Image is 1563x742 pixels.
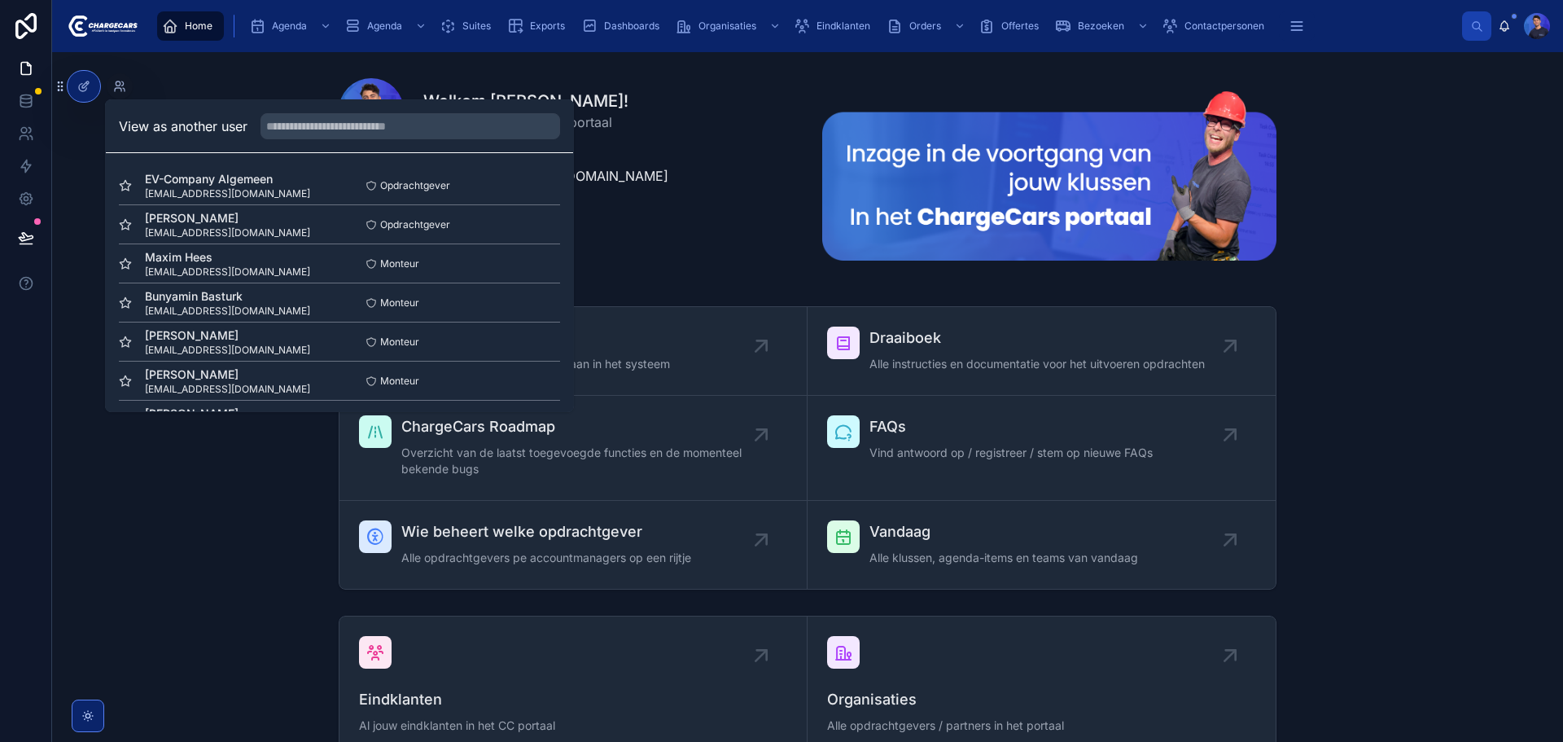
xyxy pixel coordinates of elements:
span: Organisaties [698,20,756,33]
a: Wie beheert welke opdrachtgeverAlle opdrachtgevers pe accountmanagers op een rijtje [339,501,808,589]
span: [EMAIL_ADDRESS][DOMAIN_NAME] [145,266,310,279]
span: Monteur [380,336,419,349]
span: Vind antwoord op / registreer / stem op nieuwe FAQs [869,445,1153,461]
span: [PERSON_NAME] [145,406,310,422]
span: Alle opdrachtgevers pe accountmanagers op een rijtje [401,550,691,566]
span: [EMAIL_ADDRESS][DOMAIN_NAME] [145,305,310,318]
span: [EMAIL_ADDRESS][DOMAIN_NAME] [145,226,310,239]
span: [EMAIL_ADDRESS][DOMAIN_NAME] [145,383,310,396]
a: Agenda [244,11,339,41]
h1: Welkom [PERSON_NAME]! [423,90,628,112]
img: App logo [65,13,138,39]
img: 23681-Frame-213-(2).png [822,91,1276,261]
span: EV-Company Algemeen [145,171,310,187]
span: Bunyamin Basturk [145,288,310,305]
span: [PERSON_NAME] [145,327,310,344]
span: Suites [462,20,491,33]
span: [PERSON_NAME] [145,367,310,383]
a: Organisaties [671,11,789,41]
a: Home [157,11,224,41]
span: Bezoeken [1078,20,1124,33]
span: ChargeCars Roadmap [401,415,761,438]
span: Agenda [272,20,307,33]
span: Al jouw eindklanten in het CC portaal [359,718,787,734]
span: Eindklanten [359,688,787,711]
span: Opdrachtgever [380,179,450,192]
span: Agenda [367,20,402,33]
span: Eindklanten [817,20,870,33]
a: Suites [435,11,502,41]
a: Offertes [974,11,1050,41]
a: Agenda [339,11,435,41]
span: Dashboards [604,20,659,33]
a: Bezoeken [1050,11,1157,41]
span: FAQs [869,415,1153,438]
div: scrollable content [151,8,1462,44]
span: Monteur [380,375,419,388]
span: Monteur [380,296,419,310]
span: Offertes [1001,20,1039,33]
span: Monteur [380,257,419,270]
a: ChargeCars RoadmapOverzicht van de laatst toegevoegde functies en de momenteel bekende bugs [339,396,808,501]
span: Alle klussen, agenda-items en teams van vandaag [869,550,1138,566]
a: DraaiboekAlle instructies en documentatie voor het uitvoeren opdrachten [808,307,1276,396]
a: FAQsVind antwoord op / registreer / stem op nieuwe FAQs [808,396,1276,501]
span: Alle instructies en documentatie voor het uitvoeren opdrachten [869,356,1205,372]
span: [PERSON_NAME] [145,210,310,226]
a: Exports [502,11,576,41]
a: Dashboards [576,11,671,41]
span: Alle opdrachtgevers / partners in het portaal [827,718,1256,734]
a: Orders [882,11,974,41]
a: VandaagAlle klussen, agenda-items en teams van vandaag [808,501,1276,589]
span: Contactpersonen [1184,20,1264,33]
a: Eindklanten [789,11,882,41]
span: Organisaties [827,688,1256,711]
span: Draaiboek [869,327,1205,349]
span: Home [185,20,212,33]
span: [EMAIL_ADDRESS][DOMAIN_NAME] [145,344,310,357]
span: Wie beheert welke opdrachtgever [401,520,691,543]
span: Maxim Hees [145,249,310,266]
span: Orders [909,20,941,33]
a: Contactpersonen [1157,11,1276,41]
span: [EMAIL_ADDRESS][DOMAIN_NAME] [145,187,310,200]
h2: View as another user [119,116,247,136]
span: Exports [530,20,565,33]
span: Vandaag [869,520,1138,543]
span: Overzicht van de laatst toegevoegde functies en de momenteel bekende bugs [401,445,761,477]
span: Opdrachtgever [380,218,450,231]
